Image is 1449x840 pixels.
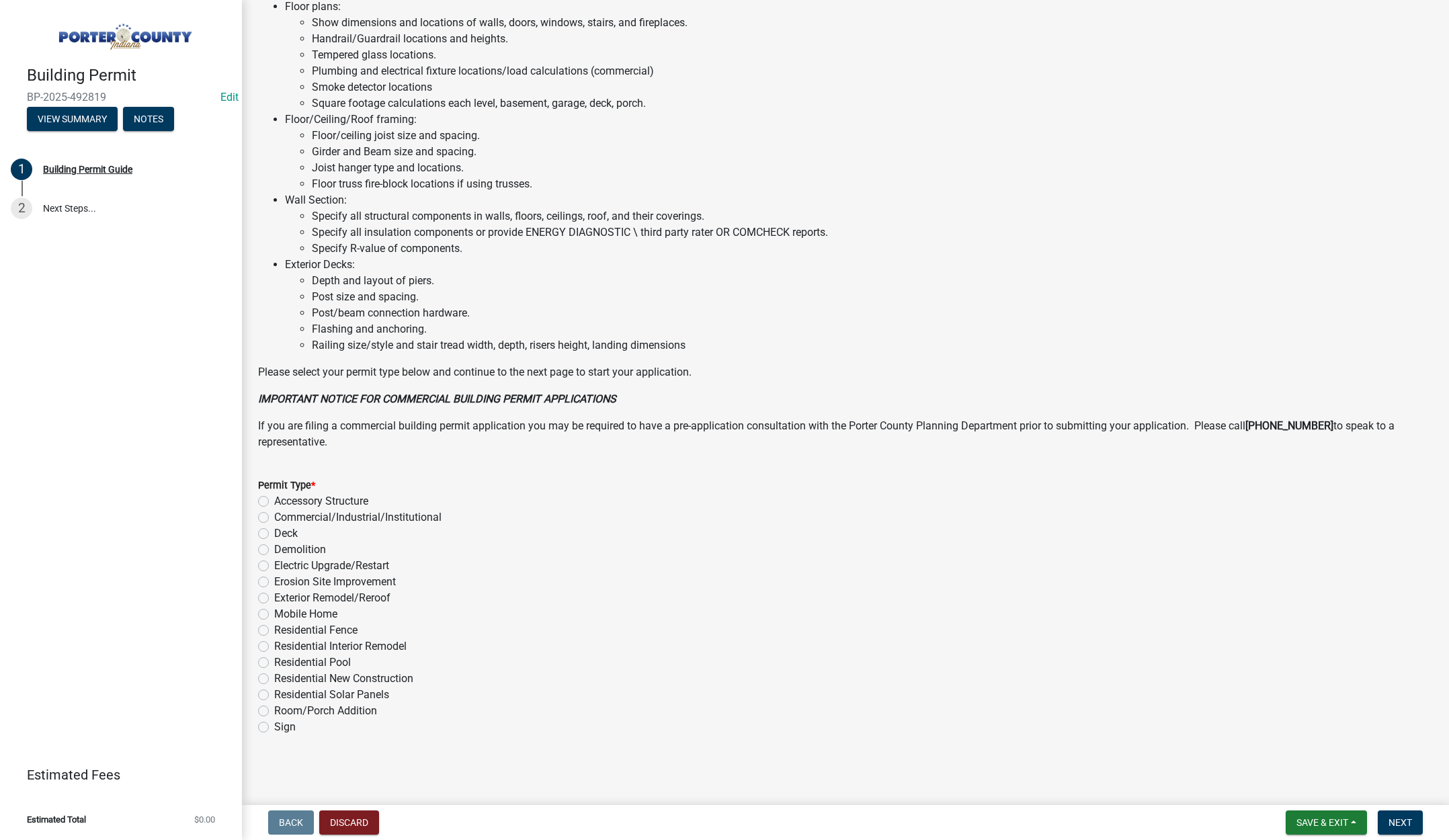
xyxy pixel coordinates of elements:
[258,481,315,491] label: Permit Type
[123,114,174,125] wm-modal-confirm: Notes
[279,817,303,828] span: Back
[258,392,616,405] strong: IMPORTANT NOTICE FOR COMMERCIAL BUILDING PERMIT APPLICATIONS
[1296,817,1348,828] span: Save & Exit
[194,815,215,824] span: $0.00
[312,289,1433,305] li: Post size and spacing.
[312,128,1433,144] li: Floor/ceiling joist size and spacing.
[312,208,1433,224] li: Specify all structural components in walls, floors, ceilings, roof, and their coverings.
[285,257,1433,353] li: Exterior Decks:
[220,91,239,103] a: Edit
[312,273,1433,289] li: Depth and layout of piers.
[27,14,220,52] img: Porter County, Indiana
[274,719,296,735] label: Sign
[285,192,1433,257] li: Wall Section:
[312,224,1433,241] li: Specify all insulation components or provide ENERGY DIAGNOSTIC \ third party rater OR COMCHECK re...
[123,107,174,131] button: Notes
[312,160,1433,176] li: Joist hanger type and locations.
[11,761,220,788] a: Estimated Fees
[274,622,358,638] label: Residential Fence
[312,63,1433,79] li: Plumbing and electrical fixture locations/load calculations (commercial)
[274,606,337,622] label: Mobile Home
[274,493,368,509] label: Accessory Structure
[274,671,413,687] label: Residential New Construction
[220,91,239,103] wm-modal-confirm: Edit Application Number
[285,112,1433,192] li: Floor/Ceiling/Roof framing:
[319,810,379,835] button: Discard
[27,91,215,103] span: BP-2025-492819
[1389,817,1412,828] span: Next
[312,31,1433,47] li: Handrail/Guardrail locations and heights.
[258,418,1433,450] p: If you are filing a commercial building permit application you may be required to have a pre-appl...
[1245,419,1333,432] strong: [PHONE_NUMBER]
[312,321,1433,337] li: Flashing and anchoring.
[312,144,1433,160] li: Girder and Beam size and spacing.
[274,655,351,671] label: Residential Pool
[27,107,118,131] button: View Summary
[274,542,326,558] label: Demolition
[274,509,442,526] label: Commercial/Industrial/Institutional
[312,305,1433,321] li: Post/beam connection hardware.
[274,590,390,606] label: Exterior Remodel/Reroof
[1286,810,1367,835] button: Save & Exit
[312,241,1433,257] li: Specify R-value of components.
[312,15,1433,31] li: Show dimensions and locations of walls, doors, windows, stairs, and fireplaces.
[258,364,1433,380] p: Please select your permit type below and continue to the next page to start your application.
[274,558,389,574] label: Electric Upgrade/Restart
[312,47,1433,63] li: Tempered glass locations.
[27,815,86,824] span: Estimated Total
[274,526,298,542] label: Deck
[11,198,32,219] div: 2
[274,703,377,719] label: Room/Porch Addition
[43,165,132,174] div: Building Permit Guide
[27,114,118,125] wm-modal-confirm: Summary
[312,95,1433,112] li: Square footage calculations each level, basement, garage, deck, porch.
[11,159,32,180] div: 1
[27,66,231,85] h4: Building Permit
[312,337,1433,353] li: Railing size/style and stair tread width, depth, risers height, landing dimensions
[268,810,314,835] button: Back
[312,176,1433,192] li: Floor truss fire-block locations if using trusses.
[274,638,407,655] label: Residential Interior Remodel
[312,79,1433,95] li: Smoke detector locations
[274,574,396,590] label: Erosion Site Improvement
[274,687,389,703] label: Residential Solar Panels
[1378,810,1423,835] button: Next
